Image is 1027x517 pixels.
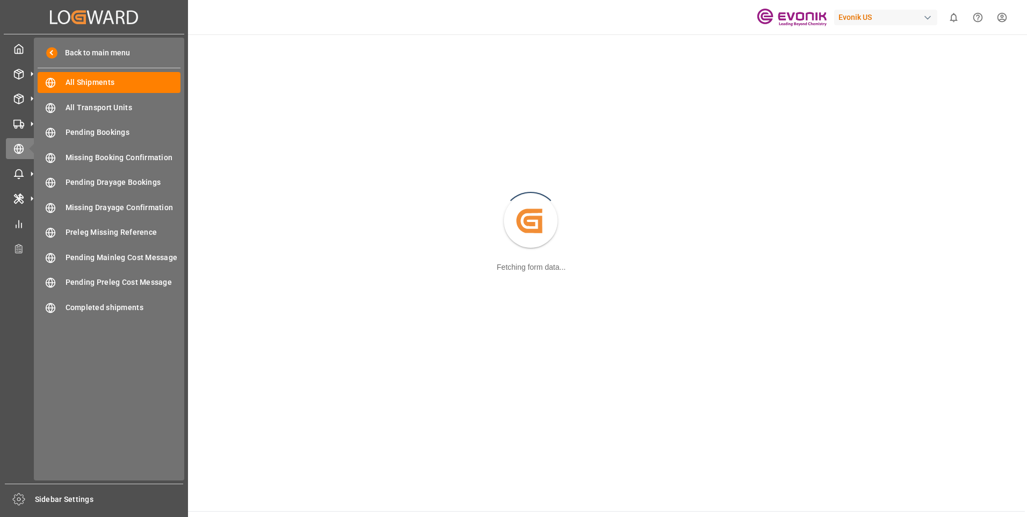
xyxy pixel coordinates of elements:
a: My Cockpit [6,38,182,59]
button: show 0 new notifications [942,5,966,30]
a: All Transport Units [38,97,180,118]
span: Pending Bookings [66,127,181,138]
span: Pending Drayage Bookings [66,177,181,188]
span: All Shipments [66,77,181,88]
img: Evonik-brand-mark-Deep-Purple-RGB.jpeg_1700498283.jpeg [757,8,827,27]
a: All Shipments [38,72,180,93]
a: My Reports [6,213,182,234]
a: Missing Drayage Confirmation [38,197,180,218]
span: Missing Drayage Confirmation [66,202,181,213]
span: Sidebar Settings [35,494,184,505]
span: Back to main menu [57,47,130,59]
div: Evonik US [834,10,937,25]
a: Pending Preleg Cost Message [38,272,180,293]
a: Transport Planner [6,238,182,259]
div: Fetching form data... [497,262,566,273]
span: Missing Booking Confirmation [66,152,181,163]
a: Completed shipments [38,297,180,318]
a: Missing Booking Confirmation [38,147,180,168]
span: Pending Preleg Cost Message [66,277,181,288]
span: Preleg Missing Reference [66,227,181,238]
a: Pending Mainleg Cost Message [38,247,180,268]
a: Pending Bookings [38,122,180,143]
a: Preleg Missing Reference [38,222,180,243]
a: Pending Drayage Bookings [38,172,180,193]
button: Help Center [966,5,990,30]
button: Evonik US [834,7,942,27]
span: All Transport Units [66,102,181,113]
span: Completed shipments [66,302,181,313]
span: Pending Mainleg Cost Message [66,252,181,263]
